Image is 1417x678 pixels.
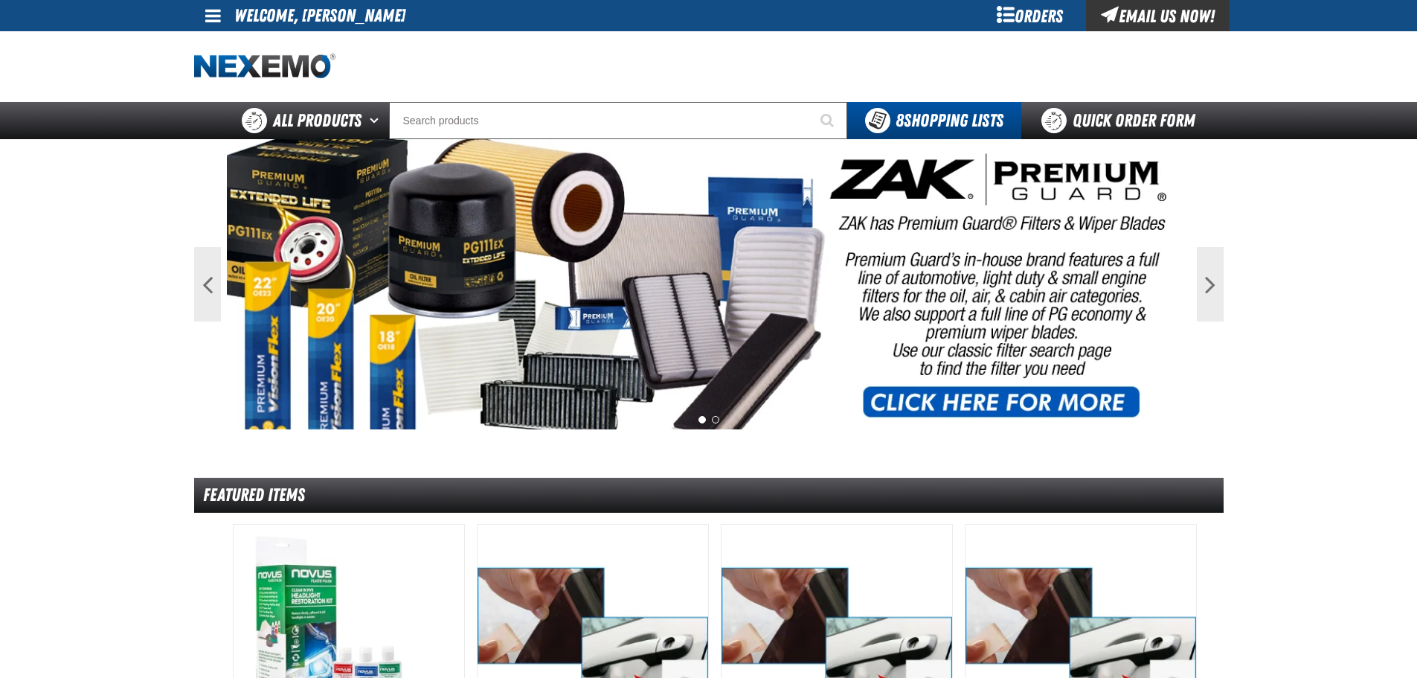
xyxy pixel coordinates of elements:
[194,54,335,80] img: Nexemo logo
[896,110,1003,131] span: Shopping Lists
[1197,247,1224,322] button: Next
[1021,102,1223,139] a: Quick Order Form
[227,139,1191,429] img: PG Filters & Wipers
[698,416,706,423] button: 1 of 2
[364,102,389,139] button: Open All Products pages
[810,102,847,139] button: Start Searching
[273,107,362,134] span: All Products
[896,110,904,131] strong: 8
[712,416,719,423] button: 2 of 2
[847,102,1021,139] button: You have 8 Shopping Lists. Open to view details
[194,478,1224,513] div: Featured Items
[389,102,847,139] input: Search
[194,247,221,322] button: Previous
